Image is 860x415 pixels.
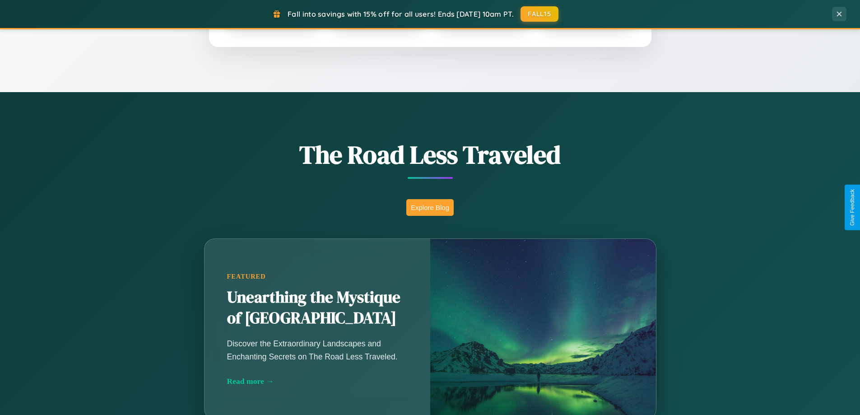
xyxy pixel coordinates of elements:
h1: The Road Less Traveled [159,137,701,172]
div: Read more → [227,377,408,386]
div: Give Feedback [849,189,855,226]
button: FALL15 [521,6,558,22]
h2: Unearthing the Mystique of [GEOGRAPHIC_DATA] [227,287,408,329]
button: Explore Blog [406,199,454,216]
p: Discover the Extraordinary Landscapes and Enchanting Secrets on The Road Less Traveled. [227,337,408,363]
div: Featured [227,273,408,280]
span: Fall into savings with 15% off for all users! Ends [DATE] 10am PT. [288,9,514,19]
